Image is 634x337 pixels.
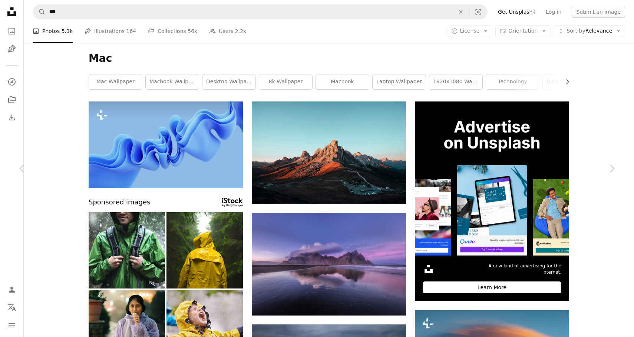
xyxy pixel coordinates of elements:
a: Next [590,133,634,204]
button: Language [4,300,19,315]
a: brown rock formation under blue sky [252,149,406,156]
img: brown rock formation under blue sky [252,101,406,204]
span: A new kind of advertising for the internet. [476,263,561,276]
a: Collections [4,92,19,107]
a: Photos [4,24,19,39]
img: file-1631306537910-2580a29a3cfcimage [423,263,435,275]
a: 1920x1080 wallpaper [429,74,482,89]
img: photo of mountain [252,213,406,316]
a: mac wallpaper [89,74,142,89]
span: 2.2k [235,27,246,35]
a: Users 2.2k [209,19,246,43]
a: Explore [4,74,19,89]
a: macbook wallpaper [146,74,199,89]
button: License [447,25,493,37]
span: 164 [126,27,136,35]
a: Log in / Sign up [4,282,19,297]
a: Download History [4,110,19,125]
button: Orientation [495,25,551,37]
button: Search Unsplash [33,5,46,19]
a: desktop wallpapers [543,74,596,89]
img: 3d render, abstract modern blue background, folded ribbons macro, fashion wallpaper with wavy lay... [89,101,243,188]
a: macbook [316,74,369,89]
a: 8k wallpaper [259,74,312,89]
a: technology [486,74,539,89]
button: scroll list to the right [561,74,569,89]
button: Menu [4,318,19,333]
a: Get Unsplash+ [493,6,541,18]
a: Illustrations [4,41,19,56]
span: Sponsored images [89,197,150,208]
span: 56k [188,27,197,35]
img: file-1635990755334-4bfd90f37242image [415,101,569,256]
a: A new kind of advertising for the internet.Learn More [415,101,569,301]
img: Young Man Hiking in Rain with Waterproof Jacket [89,212,165,288]
h1: Mac [89,52,569,65]
span: License [460,28,480,34]
a: Log in [541,6,566,18]
a: Illustrations 164 [85,19,136,43]
a: desktop wallpaper [202,74,255,89]
a: Collections 56k [148,19,197,43]
button: Clear [453,5,469,19]
span: Orientation [508,28,538,34]
div: Learn More [423,281,561,293]
form: Find visuals sitewide [33,4,488,19]
button: Visual search [469,5,487,19]
span: Relevance [567,27,612,35]
a: laptop wallpaper [373,74,426,89]
a: photo of mountain [252,261,406,267]
span: Sort by [567,28,585,34]
button: Sort byRelevance [554,25,625,37]
button: Submit an image [572,6,625,18]
img: Rear View Of Man Wearing Yellow Raincoat In Forest During Rain [166,212,243,288]
a: 3d render, abstract modern blue background, folded ribbons macro, fashion wallpaper with wavy lay... [89,141,243,148]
